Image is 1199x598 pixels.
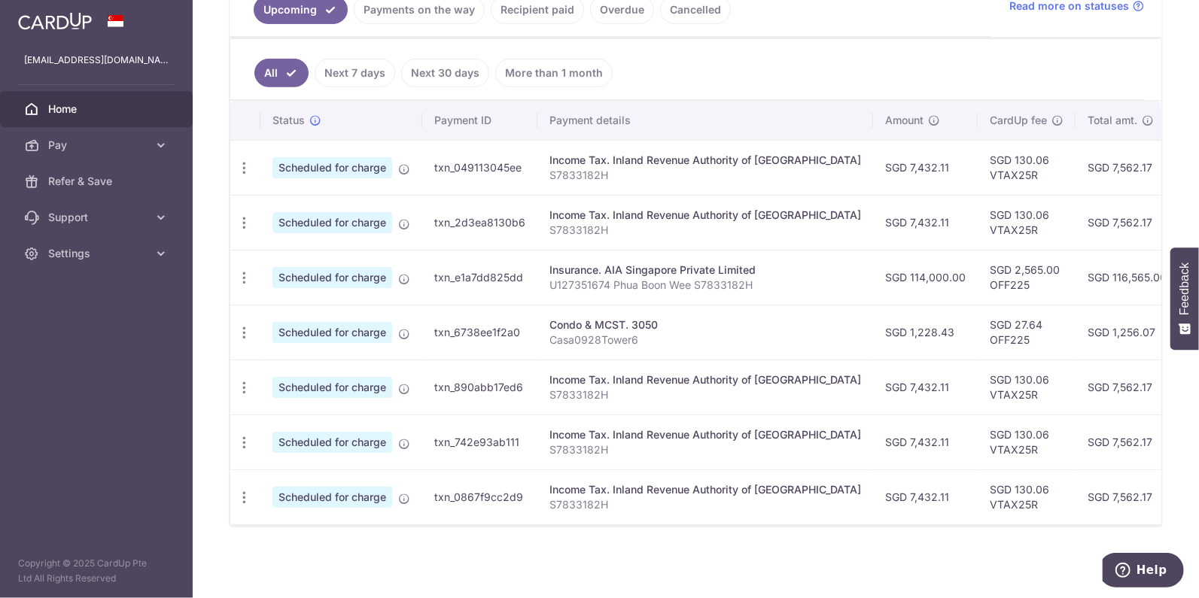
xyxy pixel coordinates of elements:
span: Status [272,113,305,128]
td: txn_6738ee1f2a0 [422,305,537,360]
span: Support [48,210,148,225]
td: txn_0867f9cc2d9 [422,469,537,524]
span: Scheduled for charge [272,487,392,508]
a: More than 1 month [495,59,613,87]
span: Amount [885,113,924,128]
button: Feedback - Show survey [1170,247,1199,350]
td: SGD 130.06 VTAX25R [978,414,1076,469]
div: Income Tax. Inland Revenue Authority of [GEOGRAPHIC_DATA] [549,208,861,223]
td: SGD 116,565.00 [1076,250,1179,305]
td: txn_2d3ea8130b6 [422,195,537,250]
a: All [254,59,309,87]
td: SGD 7,562.17 [1076,469,1179,524]
p: Casa0928Tower6 [549,332,861,348]
span: Scheduled for charge [272,377,392,398]
div: Income Tax. Inland Revenue Authority of [GEOGRAPHIC_DATA] [549,153,861,168]
iframe: Opens a widget where you can find more information [1103,553,1184,590]
div: Income Tax. Inland Revenue Authority of [GEOGRAPHIC_DATA] [549,482,861,497]
td: txn_049113045ee [422,140,537,195]
span: Settings [48,246,148,261]
span: Home [48,102,148,117]
p: S7833182H [549,442,861,457]
div: Income Tax. Inland Revenue Authority of [GEOGRAPHIC_DATA] [549,372,861,387]
div: Condo & MCST. 3050 [549,317,861,332]
td: SGD 7,432.11 [873,469,978,524]
td: txn_890abb17ed6 [422,360,537,414]
span: Total amt. [1088,113,1137,128]
span: Scheduled for charge [272,157,392,178]
span: Scheduled for charge [272,322,392,343]
td: SGD 2,565.00 OFF225 [978,250,1076,305]
td: SGD 114,000.00 [873,250,978,305]
td: SGD 130.06 VTAX25R [978,195,1076,250]
p: S7833182H [549,497,861,512]
p: S7833182H [549,223,861,238]
td: SGD 1,256.07 [1076,305,1179,360]
td: SGD 27.64 OFF225 [978,305,1076,360]
span: Scheduled for charge [272,267,392,288]
td: SGD 7,562.17 [1076,195,1179,250]
span: CardUp fee [990,113,1047,128]
a: Next 7 days [315,59,395,87]
td: SGD 130.06 VTAX25R [978,360,1076,414]
td: SGD 7,432.11 [873,140,978,195]
span: Pay [48,138,148,153]
span: Scheduled for charge [272,212,392,233]
span: Feedback [1178,263,1191,315]
td: SGD 7,432.11 [873,360,978,414]
td: txn_e1a7dd825dd [422,250,537,305]
img: CardUp [18,12,92,30]
td: SGD 7,562.17 [1076,360,1179,414]
th: Payment details [537,101,873,140]
div: Insurance. AIA Singapore Private Limited [549,263,861,278]
p: [EMAIL_ADDRESS][DOMAIN_NAME] [24,53,169,68]
td: SGD 130.06 VTAX25R [978,140,1076,195]
div: Income Tax. Inland Revenue Authority of [GEOGRAPHIC_DATA] [549,427,861,442]
p: U127351674 Phua Boon Wee S7833182H [549,278,861,293]
td: SGD 1,228.43 [873,305,978,360]
th: Payment ID [422,101,537,140]
td: SGD 130.06 VTAX25R [978,469,1076,524]
td: SGD 7,562.17 [1076,140,1179,195]
a: Next 30 days [401,59,489,87]
span: Refer & Save [48,174,148,189]
span: Scheduled for charge [272,432,392,453]
p: S7833182H [549,387,861,402]
td: SGD 7,432.11 [873,195,978,250]
td: txn_742e93ab111 [422,414,537,469]
p: S7833182H [549,168,861,183]
td: SGD 7,562.17 [1076,414,1179,469]
td: SGD 7,432.11 [873,414,978,469]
